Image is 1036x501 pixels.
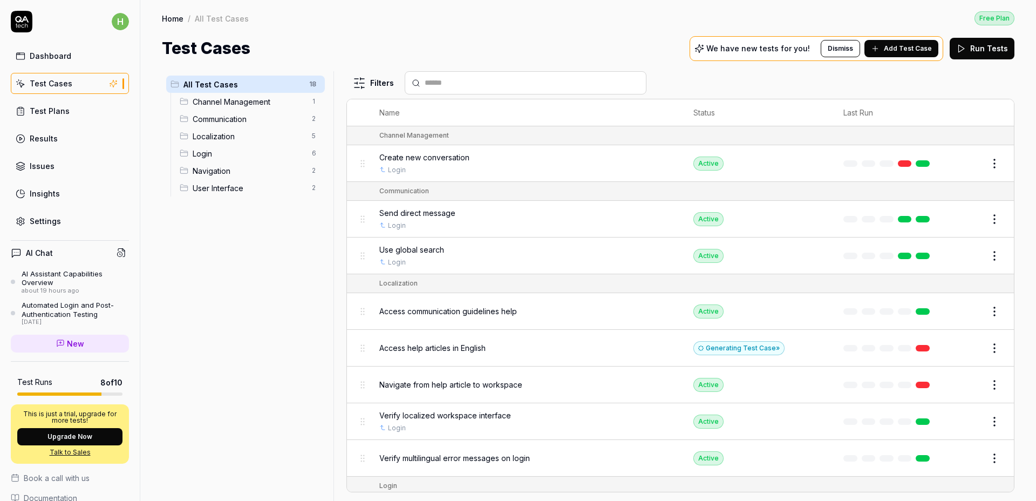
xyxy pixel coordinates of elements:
[379,152,469,163] span: Create new conversation
[308,112,321,125] span: 2
[347,440,1014,477] tr: Verify multilingual error messages on loginActive
[11,183,129,204] a: Insights
[193,113,305,125] span: Communication
[379,452,530,464] span: Verify multilingual error messages on login
[974,11,1014,25] button: Free Plan
[693,451,724,465] div: Active
[175,162,325,179] div: Drag to reorderNavigation2
[693,343,785,353] a: Generating Test Case»
[308,95,321,108] span: 1
[950,38,1014,59] button: Run Tests
[22,269,129,287] div: AI Assistant Capabilities Overview
[821,40,860,57] button: Dismiss
[112,11,129,32] button: h
[347,367,1014,403] tr: Navigate from help article to workspaceActive
[22,319,129,326] div: [DATE]
[100,377,122,388] span: 8 of 10
[30,215,61,227] div: Settings
[884,44,932,53] span: Add Test Case
[347,403,1014,440] tr: Verify localized workspace interfaceLoginActive
[11,45,129,66] a: Dashboard
[30,188,60,199] div: Insights
[706,45,810,52] p: We have new tests for you!
[347,145,1014,182] tr: Create new conversationLoginActive
[379,244,444,255] span: Use global search
[112,13,129,30] span: h
[379,279,418,288] div: Localization
[30,78,72,89] div: Test Cases
[11,211,129,232] a: Settings
[693,304,724,319] div: Active
[693,415,724,429] div: Active
[193,148,305,159] span: Login
[11,472,129,484] a: Book a call with us
[347,238,1014,274] tr: Use global searchLoginActive
[864,40,938,57] button: Add Test Case
[11,128,129,149] a: Results
[369,99,683,126] th: Name
[347,293,1014,330] tr: Access communication guidelines helpActive
[379,342,486,354] span: Access help articles in English
[11,301,129,326] a: Automated Login and Post-Authentication Testing[DATE]
[346,72,400,94] button: Filters
[379,186,429,196] div: Communication
[305,78,321,91] span: 18
[379,131,449,140] div: Channel Management
[30,50,71,62] div: Dashboard
[11,335,129,353] a: New
[162,36,250,60] h1: Test Cases
[26,247,53,259] h4: AI Chat
[17,377,52,387] h5: Test Runs
[833,99,945,126] th: Last Run
[22,287,129,295] div: about 19 hours ago
[379,207,455,219] span: Send direct message
[11,100,129,121] a: Test Plans
[388,165,406,175] a: Login
[193,131,305,142] span: Localization
[693,341,785,355] div: Generating Test Case »
[183,79,303,90] span: All Test Cases
[17,448,122,457] a: Talk to Sales
[30,105,70,117] div: Test Plans
[17,428,122,445] button: Upgrade Now
[693,212,724,226] div: Active
[693,378,724,392] div: Active
[388,423,406,433] a: Login
[379,306,517,317] span: Access communication guidelines help
[347,201,1014,238] tr: Send direct messageLoginActive
[175,110,325,127] div: Drag to reorderCommunication2
[11,73,129,94] a: Test Cases
[17,411,122,424] p: This is just a trial, upgrade for more tests!
[188,13,190,24] div: /
[175,93,325,110] div: Drag to reorderChannel Management1
[175,127,325,145] div: Drag to reorderLocalization5
[11,155,129,177] a: Issues
[308,147,321,160] span: 6
[308,181,321,194] span: 2
[175,145,325,162] div: Drag to reorderLogin6
[30,160,54,172] div: Issues
[162,13,183,24] a: Home
[693,157,724,171] div: Active
[67,338,84,349] span: New
[30,133,58,144] div: Results
[308,164,321,177] span: 2
[347,330,1014,367] tr: Access help articles in EnglishGenerating Test Case»
[388,258,406,267] a: Login
[379,481,397,491] div: Login
[308,130,321,143] span: 5
[388,221,406,231] a: Login
[693,249,724,263] div: Active
[379,379,522,390] span: Navigate from help article to workspace
[175,179,325,197] div: Drag to reorderUser Interface2
[22,301,129,319] div: Automated Login and Post-Authentication Testing
[693,341,785,355] button: Generating Test Case»
[683,99,833,126] th: Status
[193,165,305,177] span: Navigation
[193,96,305,107] span: Channel Management
[195,13,249,24] div: All Test Cases
[193,182,305,194] span: User Interface
[24,472,90,484] span: Book a call with us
